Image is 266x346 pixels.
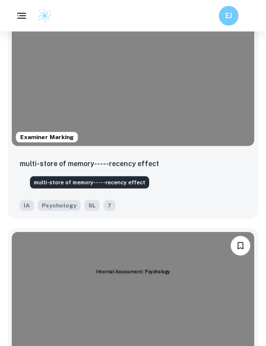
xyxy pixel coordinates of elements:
h6: EJ [223,10,235,21]
span: Examiner Marking [16,133,78,142]
span: Psychology [38,200,80,211]
button: EJ [219,6,239,26]
span: SL [84,200,100,211]
a: Clastify logo [31,8,52,23]
img: Clastify logo [37,8,52,23]
button: Bookmark [231,236,250,256]
span: IA [20,200,34,211]
div: multi-store of memory-----recency effect [30,176,149,189]
span: 7 [104,200,115,211]
p: multi-store of memory-----recency effect [20,158,159,169]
